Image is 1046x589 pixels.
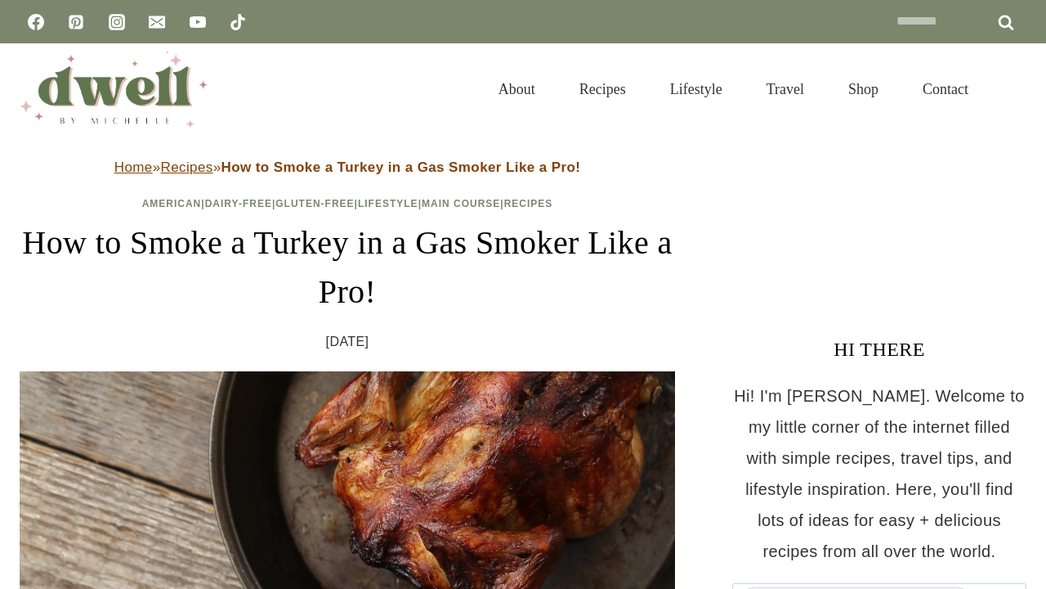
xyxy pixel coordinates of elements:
[181,6,214,38] a: YouTube
[275,198,354,209] a: Gluten-Free
[476,61,990,118] nav: Primary Navigation
[744,61,826,118] a: Travel
[101,6,133,38] a: Instagram
[141,6,173,38] a: Email
[20,52,208,127] img: DWELL by michelle
[20,218,675,317] h1: How to Smoke a Turkey in a Gas Smoker Like a Pro!
[326,330,369,354] time: [DATE]
[732,380,1026,567] p: Hi! I'm [PERSON_NAME]. Welcome to my little corner of the internet filled with simple recipes, tr...
[901,61,990,118] a: Contact
[422,198,500,209] a: Main Course
[999,75,1026,103] button: View Search Form
[114,160,153,175] a: Home
[557,61,648,118] a: Recipes
[221,160,581,175] strong: How to Smoke a Turkey in a Gas Smoker Like a Pro!
[60,6,92,38] a: Pinterest
[205,198,272,209] a: Dairy-Free
[504,198,553,209] a: Recipes
[20,6,52,38] a: Facebook
[142,198,553,209] span: | | | | |
[161,160,213,175] a: Recipes
[648,61,744,118] a: Lifestyle
[476,61,557,118] a: About
[142,198,202,209] a: American
[732,335,1026,364] h3: HI THERE
[358,198,418,209] a: Lifestyle
[221,6,254,38] a: TikTok
[114,160,581,175] span: » »
[826,61,901,118] a: Shop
